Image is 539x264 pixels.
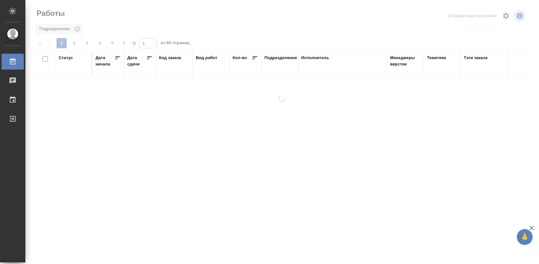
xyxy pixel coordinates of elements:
div: Менеджеры верстки [390,55,421,67]
button: 🙏 [517,229,533,245]
div: Тэги заказа [464,55,488,61]
span: 🙏 [519,230,530,244]
div: Тематика [427,55,446,61]
div: Кол-во [233,55,247,61]
div: Дата сдачи [127,55,146,67]
div: Подразделение [264,55,297,61]
div: Исполнитель [301,55,329,61]
div: Код заказа [159,55,181,61]
div: Статус [59,55,73,61]
div: Дата начала [96,55,115,67]
div: Вид работ [196,55,217,61]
